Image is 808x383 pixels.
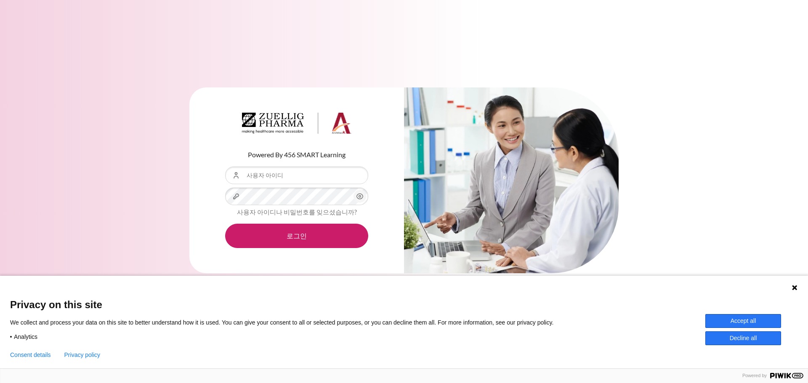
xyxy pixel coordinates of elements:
button: 로그인 [225,224,368,248]
p: Powered By 456 SMART Learning [225,150,368,160]
button: Decline all [705,331,781,345]
span: Analytics [14,333,37,341]
a: Architeck [242,113,351,137]
p: We collect and process your data on this site to better understand how it is used. You can give y... [10,319,566,326]
a: Privacy policy [64,351,101,358]
img: Architeck [242,113,351,134]
button: Consent details [10,351,51,358]
span: Privacy on this site [10,298,798,311]
a: 사용자 아이디나 비밀번호를 잊으셨습니까? [237,208,357,216]
button: Accept all [705,314,781,328]
span: Powered by [739,373,770,378]
input: 사용자 아이디 [225,166,368,184]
